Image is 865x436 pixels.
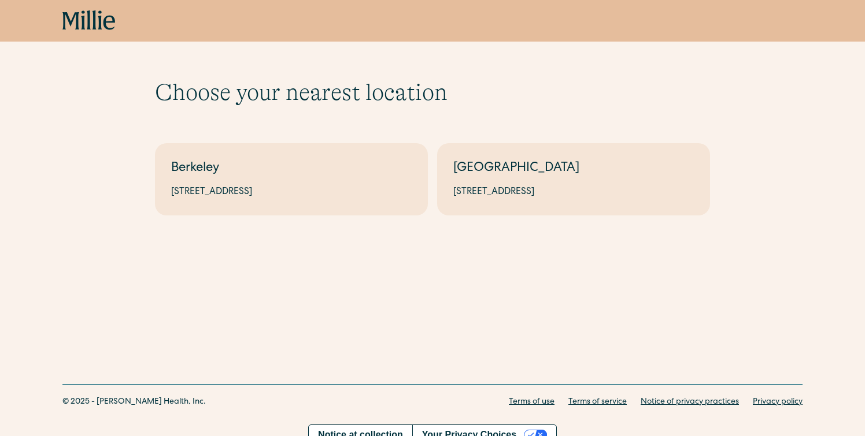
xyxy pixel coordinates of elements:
a: Berkeley[STREET_ADDRESS] [155,143,428,215]
div: © 2025 - [PERSON_NAME] Health, Inc. [62,396,206,408]
a: [GEOGRAPHIC_DATA][STREET_ADDRESS] [437,143,710,215]
div: Berkeley [171,159,412,178]
div: [STREET_ADDRESS] [171,185,412,199]
a: Notice of privacy practices [641,396,739,408]
div: [GEOGRAPHIC_DATA] [453,159,694,178]
div: [STREET_ADDRESS] [453,185,694,199]
a: Terms of service [568,396,627,408]
a: Terms of use [509,396,555,408]
h1: Choose your nearest location [155,79,710,106]
a: Privacy policy [753,396,803,408]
